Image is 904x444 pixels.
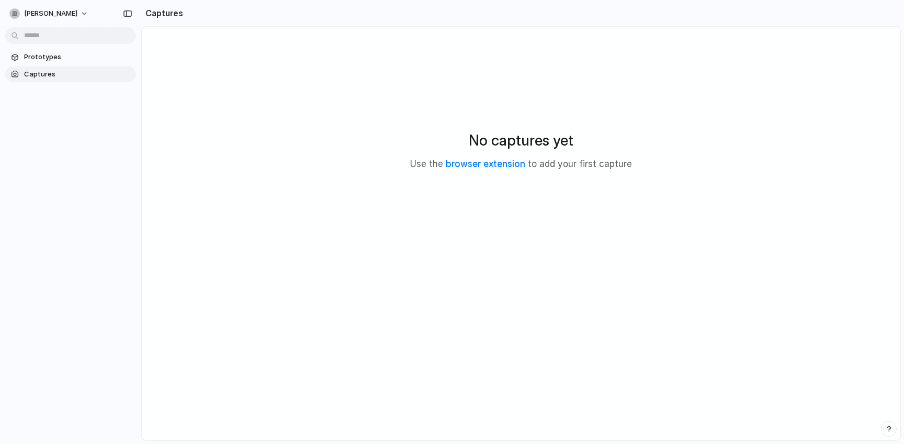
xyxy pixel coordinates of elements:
h2: No captures yet [469,129,573,151]
span: Captures [24,69,132,80]
span: Prototypes [24,52,132,62]
p: Use the to add your first capture [410,158,632,171]
button: [PERSON_NAME] [5,5,94,22]
a: browser extension [446,159,525,169]
a: Captures [5,66,136,82]
a: Prototypes [5,49,136,65]
h2: Captures [141,7,183,19]
span: [PERSON_NAME] [24,8,77,19]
